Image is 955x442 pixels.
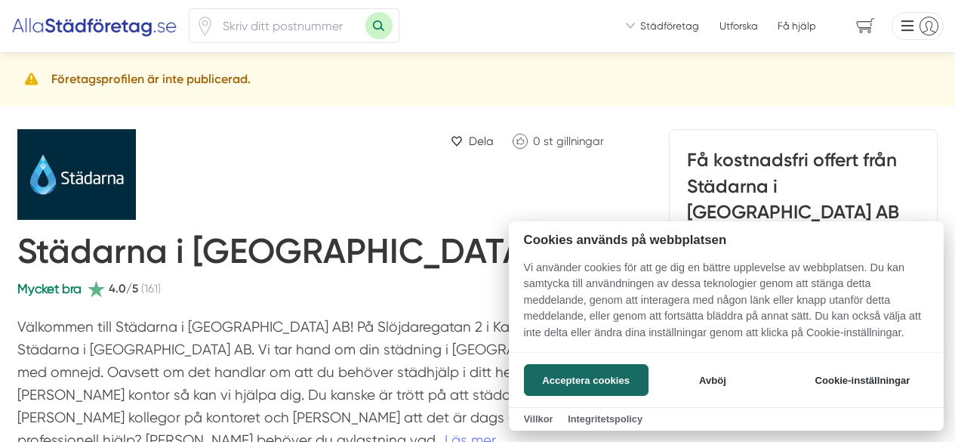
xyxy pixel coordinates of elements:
button: Acceptera cookies [524,364,648,396]
a: Villkor [524,413,553,425]
button: Avböj [652,364,772,396]
h2: Cookies används på webbplatsen [509,233,944,247]
a: Integritetspolicy [568,413,642,425]
p: Vi använder cookies för att ge dig en bättre upplevelse av webbplatsen. Du kan samtycka till anvä... [509,260,944,352]
button: Cookie-inställningar [796,364,929,396]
